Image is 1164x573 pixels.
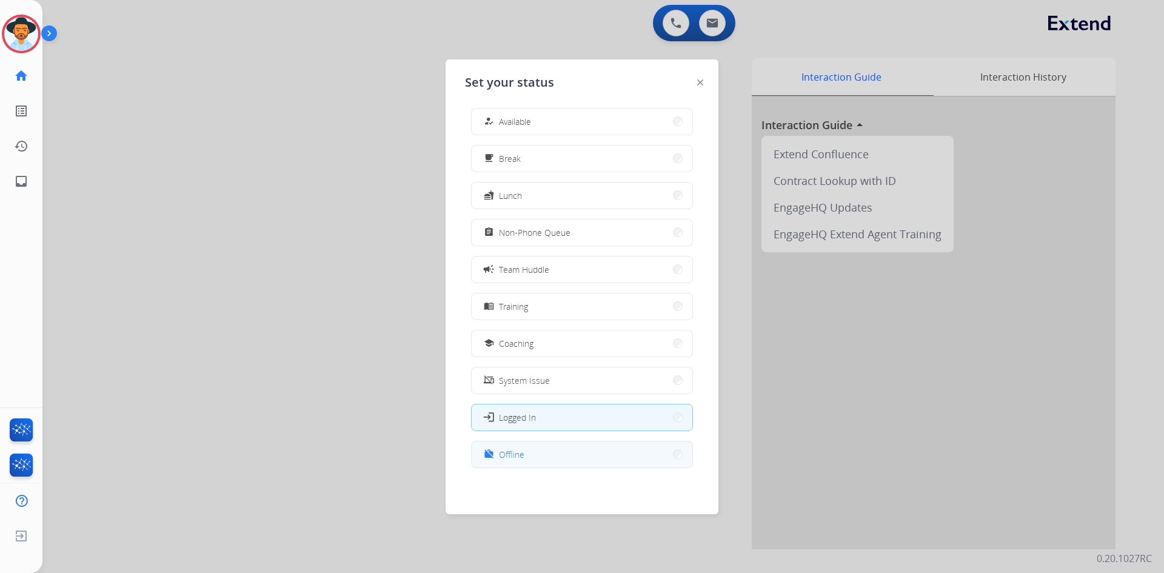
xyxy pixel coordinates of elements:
[499,300,528,313] span: Training
[483,411,495,423] mat-icon: login
[472,183,692,209] button: Lunch
[472,109,692,135] button: Available
[4,17,38,51] img: avatar
[483,263,495,275] mat-icon: campaign
[472,441,692,467] button: Offline
[472,404,692,431] button: Logged In
[484,153,494,164] mat-icon: free_breakfast
[484,227,494,238] mat-icon: assignment
[484,449,494,460] mat-icon: work_off
[472,146,692,172] button: Break
[14,174,28,189] mat-icon: inbox
[499,411,536,424] span: Logged In
[472,219,692,246] button: Non-Phone Queue
[499,152,521,165] span: Break
[14,139,28,153] mat-icon: history
[14,69,28,83] mat-icon: home
[484,338,494,349] mat-icon: school
[1097,551,1152,566] p: 0.20.1027RC
[499,337,533,350] span: Coaching
[484,190,494,201] mat-icon: fastfood
[484,301,494,312] mat-icon: menu_book
[499,226,570,239] span: Non-Phone Queue
[484,116,494,127] mat-icon: how_to_reg
[472,293,692,320] button: Training
[484,375,494,386] mat-icon: phonelink_off
[472,256,692,283] button: Team Huddle
[697,79,703,85] img: close-button
[472,367,692,394] button: System Issue
[499,263,549,276] span: Team Huddle
[465,74,554,91] span: Set your status
[499,115,531,128] span: Available
[14,104,28,118] mat-icon: list_alt
[499,448,524,461] span: Offline
[499,189,522,202] span: Lunch
[472,330,692,357] button: Coaching
[499,374,550,387] span: System Issue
